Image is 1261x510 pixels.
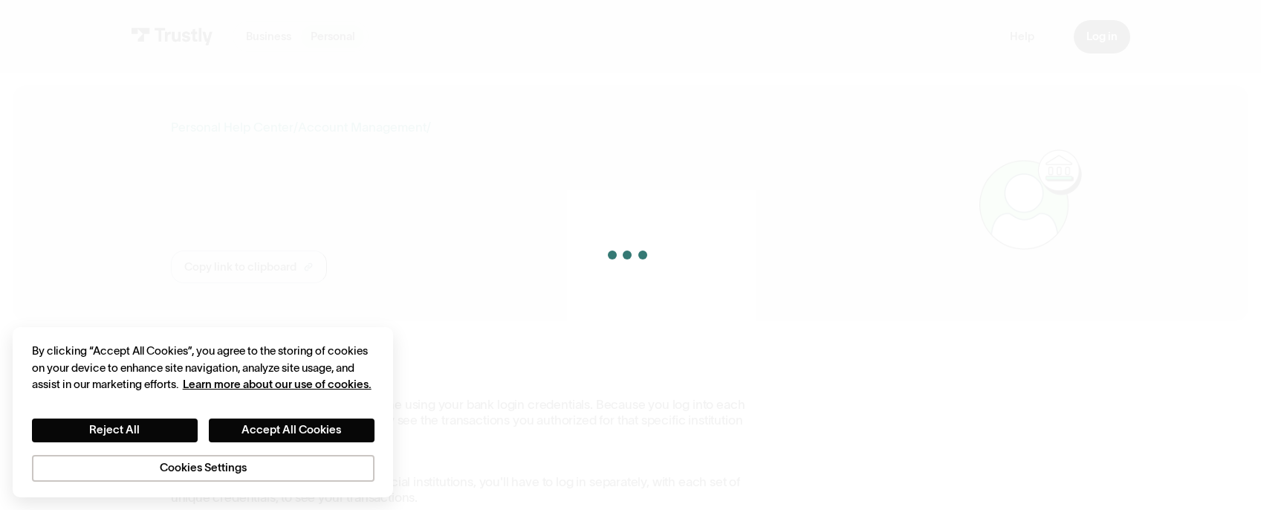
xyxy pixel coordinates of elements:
button: Reject All [32,419,198,442]
button: Accept All Cookies [209,419,375,442]
div: By clicking “Accept All Cookies”, you agree to the storing of cookies on your device to enhance s... [32,343,375,393]
a: More information about your privacy, opens in a new tab [183,378,372,390]
div: Privacy [32,343,375,481]
button: Cookies Settings [32,455,375,482]
div: Cookie banner [13,327,393,497]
